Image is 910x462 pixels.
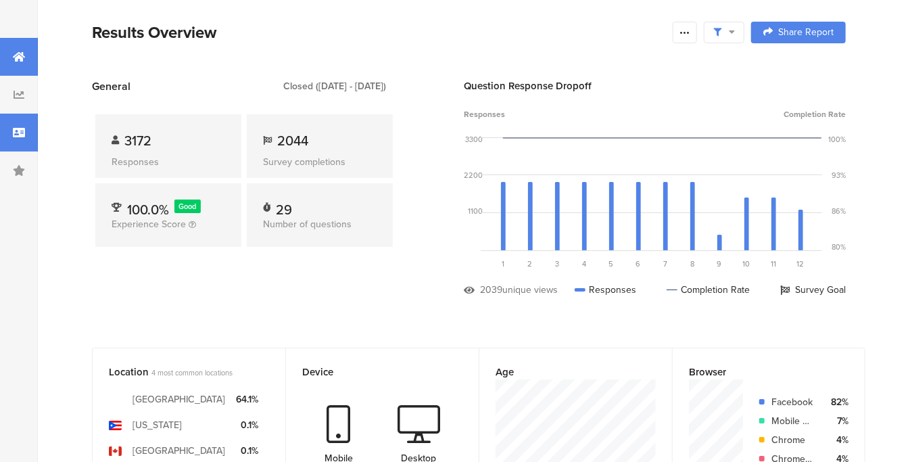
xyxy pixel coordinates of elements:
span: General [92,78,130,94]
div: Location [109,365,247,379]
div: Results Overview [92,20,666,45]
div: 4% [825,433,848,447]
div: Browser [689,365,826,379]
div: Survey Goal [780,283,846,297]
div: 29 [276,200,292,213]
div: Chrome [771,433,814,447]
div: Age [496,365,633,379]
div: Question Response Dropoff [464,78,846,93]
div: [GEOGRAPHIC_DATA] [133,392,225,407]
div: 7% [825,414,848,428]
div: [US_STATE] [133,418,182,432]
div: Facebook [771,395,814,409]
div: 100% [828,134,846,145]
span: Experience Score [112,217,186,231]
div: Completion Rate [667,283,750,297]
span: 12 [797,258,805,269]
span: Responses [464,108,505,120]
span: 2044 [277,131,308,151]
div: 3300 [465,134,483,145]
div: [GEOGRAPHIC_DATA] [133,444,225,458]
div: 82% [825,395,848,409]
span: Number of questions [263,217,352,231]
span: 11 [771,258,776,269]
div: 1100 [468,206,483,216]
span: 3172 [124,131,151,151]
span: Share Report [778,28,834,37]
span: 8 [690,258,694,269]
span: 5 [609,258,614,269]
span: 6 [636,258,641,269]
div: 0.1% [236,418,258,432]
div: unique views [502,283,558,297]
span: 10 [743,258,750,269]
div: 0.1% [236,444,258,458]
span: 1 [502,258,504,269]
span: 4 most common locations [151,367,233,378]
span: 7 [663,258,667,269]
span: Good [179,201,197,212]
div: Closed ([DATE] - [DATE]) [283,79,386,93]
span: 100.0% [127,200,169,220]
div: Survey completions [263,155,377,169]
span: 3 [555,258,559,269]
span: 2 [528,258,533,269]
span: 4 [582,258,586,269]
div: Mobile Safari [771,414,814,428]
div: 64.1% [236,392,258,407]
div: 93% [832,170,846,181]
div: 86% [832,206,846,216]
div: Device [302,365,440,379]
span: Completion Rate [784,108,846,120]
div: Responses [112,155,225,169]
div: 2039 [480,283,502,297]
div: Responses [575,283,636,297]
span: 9 [717,258,722,269]
div: 80% [832,241,846,252]
div: 2200 [464,170,483,181]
